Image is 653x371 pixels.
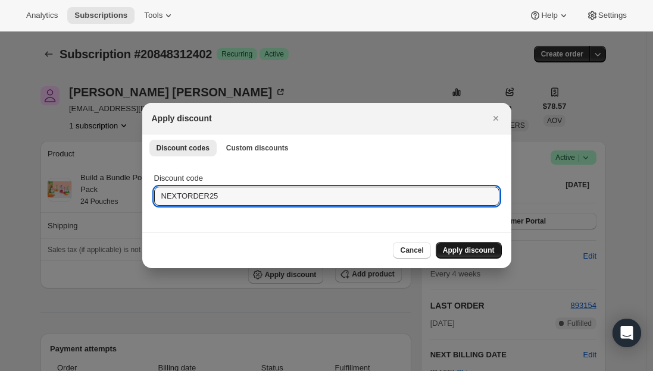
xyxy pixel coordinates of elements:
button: Custom discounts [219,140,296,156]
span: Subscriptions [74,11,127,20]
span: Custom discounts [226,143,289,153]
button: Discount codes [149,140,217,156]
span: Tools [144,11,163,20]
button: Tools [137,7,182,24]
span: Settings [598,11,627,20]
span: Discount code [154,174,203,183]
button: Help [522,7,576,24]
input: Enter code [154,187,499,206]
span: Analytics [26,11,58,20]
div: Open Intercom Messenger [613,319,641,347]
button: Settings [579,7,634,24]
span: Discount codes [157,143,210,153]
div: Discount codes [142,161,511,232]
h2: Apply discount [152,112,212,124]
button: Apply discount [436,242,502,259]
span: Help [541,11,557,20]
span: Cancel [400,246,423,255]
button: Subscriptions [67,7,135,24]
span: Apply discount [443,246,495,255]
button: Analytics [19,7,65,24]
button: Close [488,110,504,127]
button: Cancel [393,242,430,259]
